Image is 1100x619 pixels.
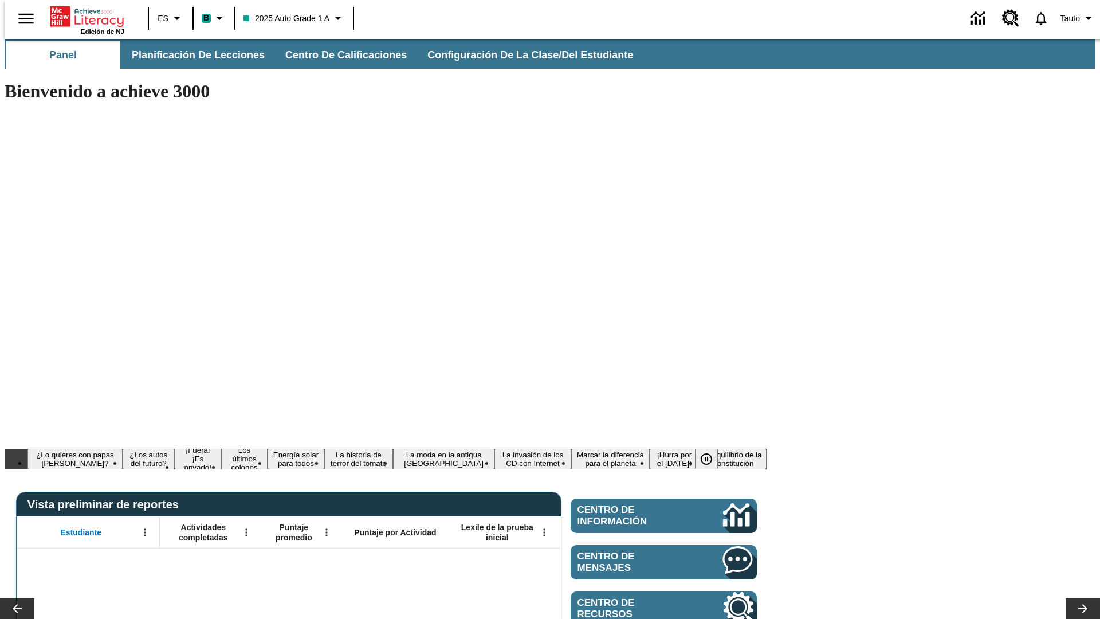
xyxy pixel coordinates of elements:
[695,449,729,469] div: Pausar
[50,4,124,35] div: Portada
[393,449,494,469] button: Diapositiva 7 La moda en la antigua Roma
[61,527,102,538] span: Estudiante
[455,522,539,543] span: Lexile de la prueba inicial
[1026,3,1056,33] a: Notificaciones
[1060,13,1080,25] span: Tauto
[318,524,335,541] button: Abrir menú
[695,449,718,469] button: Pausar
[5,81,767,102] h1: Bienvenido a achieve 3000
[238,524,255,541] button: Abrir menú
[266,522,321,543] span: Puntaje promedio
[27,449,123,469] button: Diapositiva 1 ¿Lo quieres con papas fritas?
[650,449,698,469] button: Diapositiva 10 ¡Hurra por el Día de la Constitución!
[285,49,407,62] span: Centro de calificaciones
[354,527,436,538] span: Puntaje por Actividad
[166,522,241,543] span: Actividades completadas
[324,449,393,469] button: Diapositiva 6 La historia de terror del tomate
[9,2,43,36] button: Abrir el menú lateral
[5,41,643,69] div: Subbarra de navegación
[221,444,268,473] button: Diapositiva 4 Los últimos colonos
[427,49,633,62] span: Configuración de la clase/del estudiante
[239,8,349,29] button: Clase: 2025 Auto Grade 1 A, Selecciona una clase
[577,551,689,574] span: Centro de mensajes
[123,449,175,469] button: Diapositiva 2 ¿Los autos del futuro?
[571,545,757,579] a: Centro de mensajes
[276,41,416,69] button: Centro de calificaciones
[123,41,274,69] button: Planificación de lecciones
[27,498,184,511] span: Vista preliminar de reportes
[136,524,154,541] button: Abrir menú
[132,49,265,62] span: Planificación de lecciones
[418,41,642,69] button: Configuración de la clase/del estudiante
[536,524,553,541] button: Abrir menú
[243,13,329,25] span: 2025 Auto Grade 1 A
[49,49,77,62] span: Panel
[571,499,757,533] a: Centro de información
[1066,598,1100,619] button: Carrusel de lecciones, seguir
[152,8,189,29] button: Lenguaje: ES, Selecciona un idioma
[494,449,571,469] button: Diapositiva 8 La invasión de los CD con Internet
[175,444,222,473] button: Diapositiva 3 ¡Fuera! ¡Es privado!
[5,39,1095,69] div: Subbarra de navegación
[571,449,650,469] button: Diapositiva 9 Marcar la diferencia para el planeta
[964,3,995,34] a: Centro de información
[158,13,168,25] span: ES
[1056,8,1100,29] button: Perfil/Configuración
[995,3,1026,34] a: Centro de recursos, Se abrirá en una pestaña nueva.
[268,449,324,469] button: Diapositiva 5 Energía solar para todos
[197,8,231,29] button: Boost El color de la clase es verde turquesa. Cambiar el color de la clase.
[698,449,767,469] button: Diapositiva 11 El equilibrio de la Constitución
[81,28,124,35] span: Edición de NJ
[577,504,685,527] span: Centro de información
[203,11,209,25] span: B
[50,5,124,28] a: Portada
[6,41,120,69] button: Panel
